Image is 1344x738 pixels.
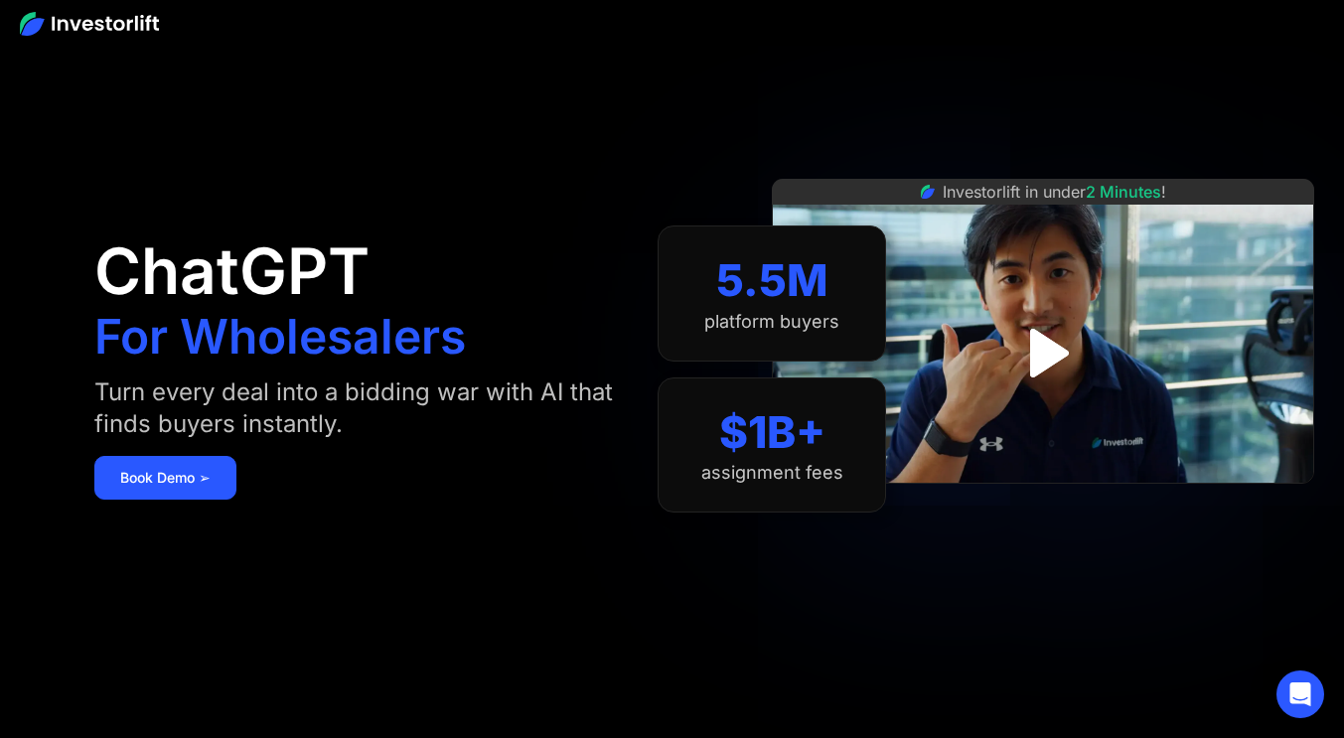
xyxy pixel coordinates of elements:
[704,311,839,333] div: platform buyers
[894,494,1192,517] iframe: Customer reviews powered by Trustpilot
[1086,182,1161,202] span: 2 Minutes
[999,309,1088,397] a: open lightbox
[716,254,828,307] div: 5.5M
[701,462,843,484] div: assignment fees
[943,180,1166,204] div: Investorlift in under !
[94,376,619,440] div: Turn every deal into a bidding war with AI that finds buyers instantly.
[94,313,466,361] h1: For Wholesalers
[94,456,236,500] a: Book Demo ➢
[719,406,825,459] div: $1B+
[1276,670,1324,718] div: Open Intercom Messenger
[94,239,370,303] h1: ChatGPT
